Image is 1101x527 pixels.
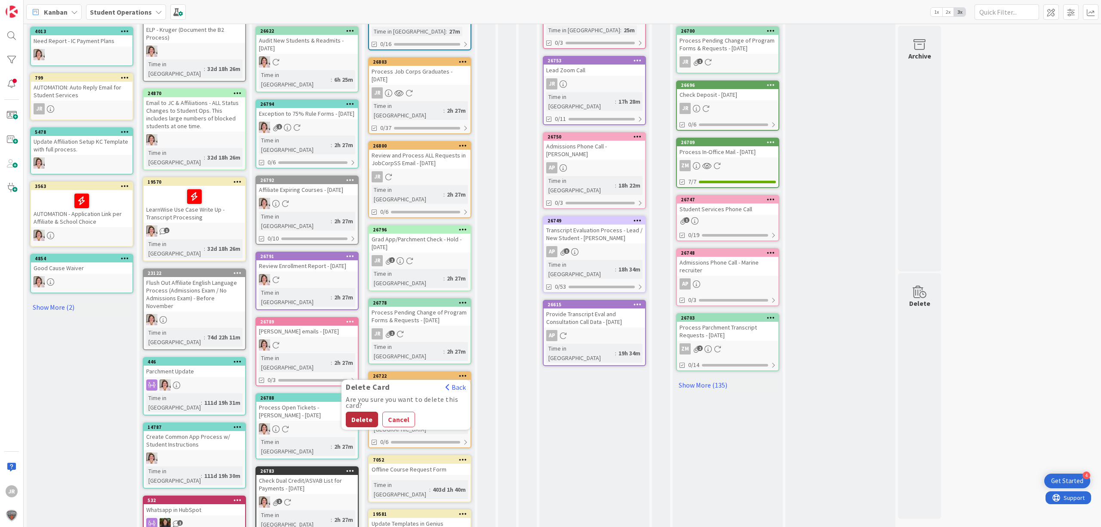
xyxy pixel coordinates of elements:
[621,25,637,35] div: 25m
[677,35,778,54] div: Process Pending Change of Program Forms & Requests - [DATE]
[31,35,132,46] div: Need Report - IC Payment Plans
[34,276,45,287] img: EW
[256,176,358,195] div: 26792Affiliate Expiring Courses - [DATE]
[31,276,132,287] div: EW
[681,139,778,145] div: 26709
[260,177,358,183] div: 26792
[369,226,471,253] div: 26796Grad App/Parchment Check - Hold - [DATE]
[256,184,358,195] div: Affiliate Expiring Courses - [DATE]
[144,269,245,311] div: 23122Flush Out Affiliate English Language Process (Admissions Exam / No Admissions Exam) - Before...
[268,158,276,167] span: 0/6
[372,269,443,288] div: Time in [GEOGRAPHIC_DATA]
[544,225,645,243] div: Transcript Evaluation Process - Lead / New Student - [PERSON_NAME]
[369,299,471,326] div: 26778Process Pending Change of Program Forms & Requests - [DATE]
[443,347,445,356] span: :
[30,27,133,66] a: 4013Need Report - IC Payment PlansEW
[555,198,563,207] span: 0/3
[447,27,462,36] div: 27m
[144,178,245,186] div: 19570
[677,278,778,290] div: AP
[148,270,245,276] div: 23122
[346,396,466,408] div: Are you sure you want to delete this card?
[148,179,245,185] div: 19570
[544,217,645,243] div: 26749Transcript Evaluation Process - Lead / New Student - [PERSON_NAME]
[144,46,245,57] div: EW
[31,262,132,274] div: Good Cause Waiver
[369,328,471,339] div: JR
[256,198,358,209] div: EW
[372,171,383,182] div: JR
[372,342,443,361] div: Time in [GEOGRAPHIC_DATA]
[389,257,395,263] span: 1
[443,190,445,199] span: :
[544,217,645,225] div: 26749
[256,27,358,54] div: 26622Audit New Students & Readmits - [DATE]
[544,141,645,160] div: Admissions Phone Call - [PERSON_NAME]
[443,106,445,115] span: :
[31,28,132,35] div: 4013
[373,300,471,306] div: 26778
[148,359,245,365] div: 446
[372,101,443,120] div: Time in [GEOGRAPHIC_DATA]
[372,328,383,339] div: JR
[543,56,646,125] a: 26753Lead Zoom CallJRTime in [GEOGRAPHIC_DATA]:17h 28m0/11
[373,227,471,233] div: 26796
[31,74,132,82] div: 799
[372,255,383,266] div: JR
[256,100,358,119] div: 26794Exception to 75% Rule Forms - [DATE]
[35,129,132,135] div: 5478
[544,133,645,141] div: 26750
[369,234,471,253] div: Grad App/Parchment Check - Hold - [DATE]
[368,57,471,134] a: 26803Process Job Corps Graduates - [DATE]JRTime in [GEOGRAPHIC_DATA]:2h 27m0/37
[35,256,132,262] div: 4854
[380,207,388,216] span: 0/6
[677,249,778,276] div: 26748Admissions Phone Call - Marine recruiter
[204,153,205,162] span: :
[260,101,358,107] div: 26794
[259,56,270,68] img: EW
[260,28,358,34] div: 26622
[681,250,778,256] div: 26748
[688,120,696,129] span: 0/6
[35,183,132,189] div: 3563
[380,40,391,49] span: 0/16
[547,218,645,224] div: 26749
[620,25,621,35] span: :
[31,136,132,155] div: Update Affiliation Setup KC Template with full process.
[34,230,45,241] img: EW
[372,87,383,99] div: JR
[380,123,391,133] span: 0/37
[143,268,246,350] a: 23122Flush Out Affiliate English Language Process (Admissions Exam / No Admissions Exam) - Before...
[543,300,646,366] a: 26615Provide Transcript Eval and Consultation Call Data - [DATE]APTime in [GEOGRAPHIC_DATA]:19h 34m
[144,16,245,43] div: ELP - Kruger (Document the B2 Process)
[144,186,245,223] div: LearnWise Use Case Write Up - Transcript Processing
[331,216,332,226] span: :
[544,308,645,327] div: Provide Transcript Eval and Consultation Call Data - [DATE]
[680,160,691,171] div: ZM
[369,58,471,66] div: 26803
[205,153,243,162] div: 32d 18h 26m
[255,393,359,459] a: 26788Process Open Tickets - [PERSON_NAME] - [DATE]EWTime in [GEOGRAPHIC_DATA]:2h 27m
[201,398,202,407] span: :
[259,70,331,89] div: Time in [GEOGRAPHIC_DATA]
[144,24,245,43] div: ELP - Kruger (Document the B2 Process)
[615,348,616,358] span: :
[260,395,358,401] div: 26788
[341,383,394,391] span: Delete Card
[143,177,246,262] a: 19570LearnWise Use Case Write Up - Transcript ProcessingEWTime in [GEOGRAPHIC_DATA]:32d 18h 26m
[697,345,703,351] span: 2
[255,176,359,245] a: 26792Affiliate Expiring Courses - [DATE]EWTime in [GEOGRAPHIC_DATA]:2h 27m0/10
[369,299,471,307] div: 26778
[256,274,358,285] div: EW
[446,27,447,36] span: :
[256,56,358,68] div: EW
[146,134,157,145] img: EW
[31,82,132,101] div: AUTOMATION: Auto Reply Email for Student Services
[677,146,778,157] div: Process In-Office Mail - [DATE]
[144,379,245,391] div: EW
[547,302,645,308] div: 26615
[445,106,468,115] div: 2h 27m
[255,26,359,92] a: 26622Audit New Students & Readmits - [DATE]EWTime in [GEOGRAPHIC_DATA]:6h 25m
[546,344,615,363] div: Time in [GEOGRAPHIC_DATA]
[369,66,471,85] div: Process Job Corps Graduates - [DATE]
